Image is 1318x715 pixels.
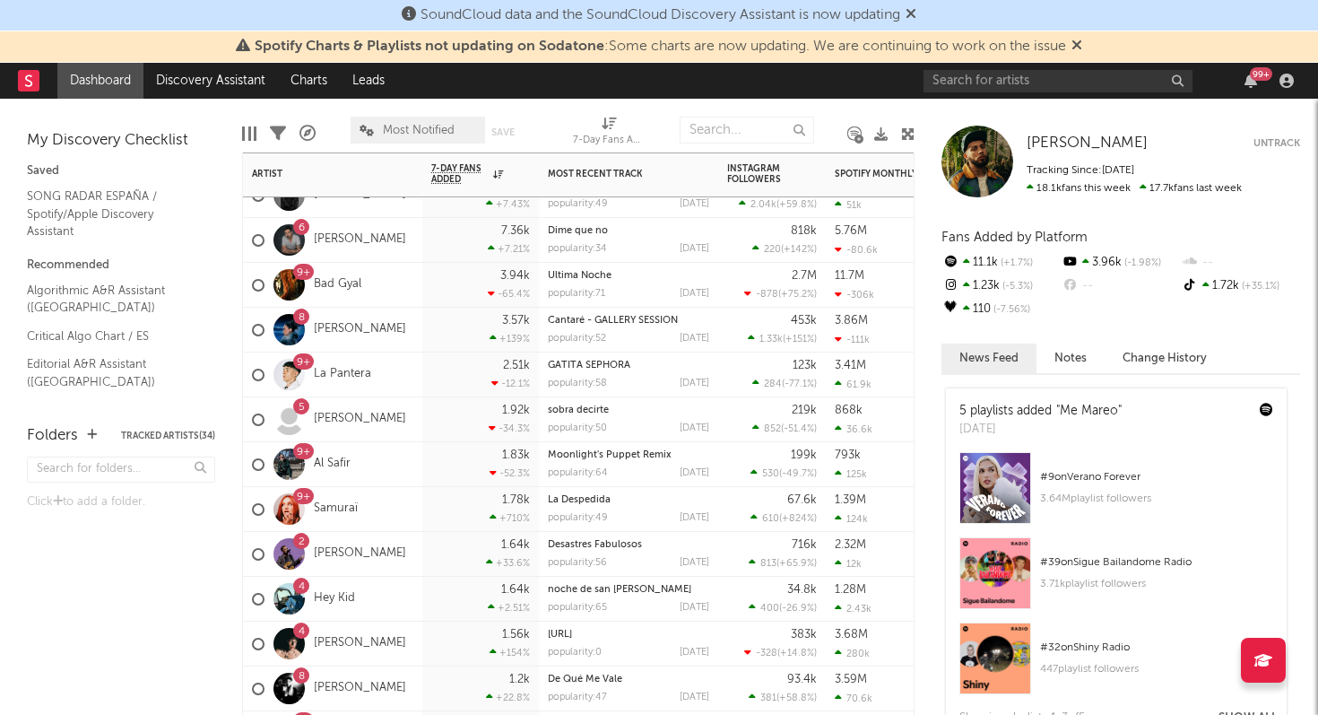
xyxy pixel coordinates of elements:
[793,360,817,371] div: 123k
[1040,552,1273,573] div: # 39 on Sigue Bailandome Radio
[792,405,817,416] div: 219k
[27,327,197,346] a: Critical Algo Chart / ES
[548,540,709,550] div: Desastres Fabulosos
[502,494,530,506] div: 1.78k
[998,258,1033,268] span: +1.7 %
[548,316,709,326] div: Cantaré - GALLERY SESSION
[502,449,530,461] div: 1.83k
[548,244,607,254] div: popularity: 34
[835,629,868,641] div: 3.68M
[760,604,779,614] span: 400
[314,546,406,562] a: [PERSON_NAME]
[143,63,278,99] a: Discovery Assistant
[1071,39,1082,54] span: Dismiss
[488,288,530,300] div: -65.4 %
[490,467,530,479] div: -52.3 %
[756,290,778,300] span: -878
[548,405,609,415] a: sobra decirte
[991,305,1030,315] span: -7.56 %
[252,169,386,179] div: Artist
[270,108,286,160] div: Filters
[680,603,709,613] div: [DATE]
[835,468,867,480] div: 125k
[787,494,817,506] div: 67.6k
[680,199,709,209] div: [DATE]
[835,584,866,596] div: 1.28M
[791,315,817,327] div: 453k
[787,584,817,596] div: 34.8k
[548,630,709,640] div: audio_despedida_PAv2.ai
[27,425,78,447] div: Folders
[1027,135,1148,151] span: [PERSON_NAME]
[835,494,866,506] div: 1.39M
[1250,67,1272,81] div: 99 +
[760,693,776,703] span: 381
[791,629,817,641] div: 383k
[835,289,874,301] div: -306k
[779,693,814,703] span: +58.8 %
[501,539,530,551] div: 1.64k
[27,281,197,318] a: Algorithmic A&R Assistant ([GEOGRAPHIC_DATA])
[491,127,515,137] button: Save
[548,513,608,523] div: popularity: 49
[548,558,607,568] div: popularity: 56
[548,648,602,658] div: popularity: 0
[1253,135,1300,153] button: Untrack
[959,421,1122,439] div: [DATE]
[314,412,406,427] a: [PERSON_NAME]
[548,630,572,640] a: [URL]
[27,161,215,182] div: Saved
[1061,251,1180,275] div: 3.96k
[1040,573,1273,595] div: 3.71k playlist followers
[1000,282,1033,292] span: -5.3 %
[27,492,215,513] div: Click to add a folder.
[500,270,530,282] div: 3.94k
[782,469,814,479] span: -49.7 %
[548,423,607,433] div: popularity: 50
[784,424,814,434] span: -51.4 %
[314,457,351,472] a: Al Safir
[739,198,817,210] div: ( )
[548,405,709,415] div: sobra decirte
[959,402,1122,421] div: 5 playlists added
[941,275,1061,298] div: 1.23k
[835,225,867,237] div: 5.76M
[548,226,608,236] a: Dime que no
[57,63,143,99] a: Dashboard
[501,225,530,237] div: 7.36k
[759,335,783,344] span: 1.33k
[314,636,406,651] a: [PERSON_NAME]
[835,648,870,659] div: 280k
[431,163,489,185] span: 7-Day Fans Added
[680,693,709,702] div: [DATE]
[835,405,863,416] div: 868k
[744,288,817,300] div: ( )
[680,513,709,523] div: [DATE]
[744,647,817,658] div: ( )
[548,693,607,702] div: popularity: 47
[680,289,709,299] div: [DATE]
[502,629,530,641] div: 1.56k
[787,674,817,685] div: 93.4k
[782,604,814,614] span: -26.9 %
[1040,466,1273,488] div: # 9 on Verano Forever
[314,322,406,337] a: [PERSON_NAME]
[1056,405,1122,417] a: "Me Mareo"
[835,449,861,461] div: 793k
[835,539,866,551] div: 2.32M
[750,467,817,479] div: ( )
[946,623,1287,708] a: #32onShiny Radio447playlist followers
[314,367,371,382] a: La Pantera
[792,270,817,282] div: 2.7M
[255,39,1066,54] span: : Some charts are now updating. We are continuing to work on the issue
[1040,637,1273,658] div: # 32 on Shiny Radio
[941,344,1036,373] button: News Feed
[548,271,611,281] a: Última Noche
[764,424,781,434] span: 852
[835,693,872,704] div: 70.6k
[750,512,817,524] div: ( )
[486,692,530,703] div: +22.8 %
[490,647,530,658] div: +154 %
[946,537,1287,623] a: #39onSigue Bailandome Radio3.71kplaylist followers
[573,130,645,152] div: 7-Day Fans Added (7-Day Fans Added)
